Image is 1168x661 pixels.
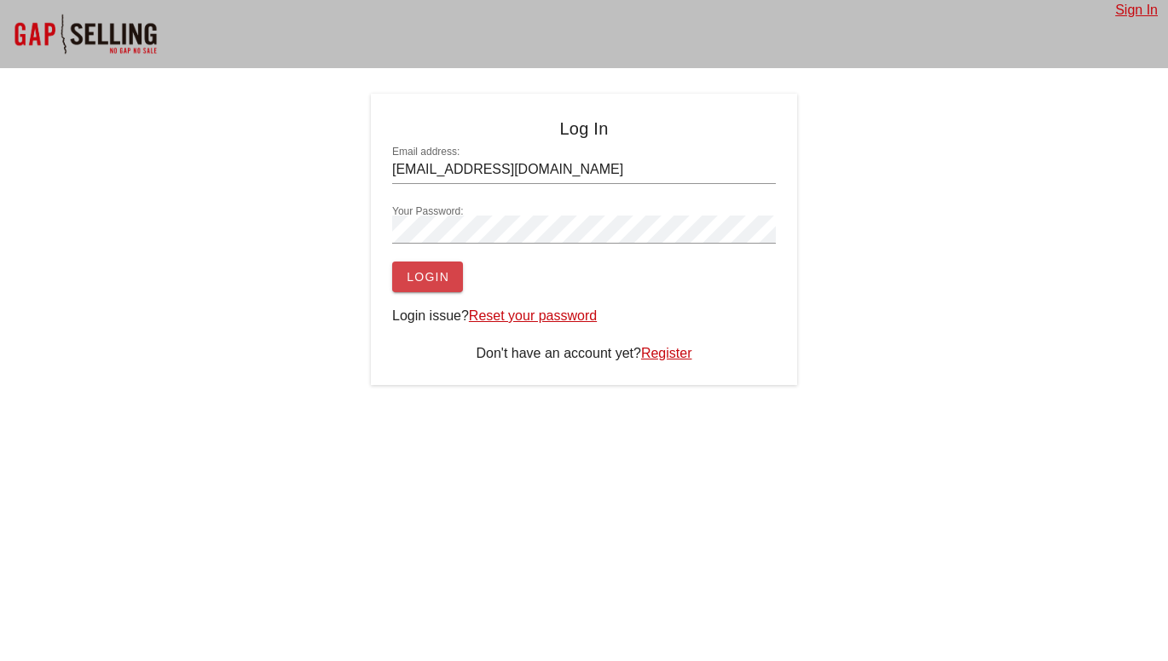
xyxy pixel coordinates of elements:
label: Your Password: [392,205,464,218]
a: Sign In [1115,3,1158,17]
span: Login [406,270,449,284]
a: Register [641,346,692,360]
div: Don't have an account yet? [392,343,776,364]
label: Email address: [392,146,460,158]
div: Login issue? [392,306,776,326]
h4: Log In [392,115,776,142]
button: Login [392,262,463,292]
a: Reset your password [469,308,597,323]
